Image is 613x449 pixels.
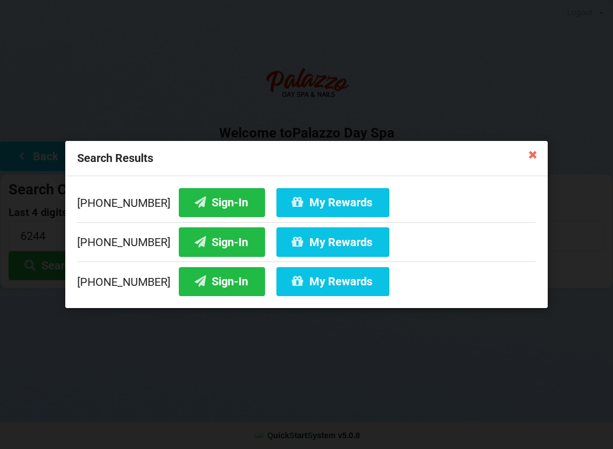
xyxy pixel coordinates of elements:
[179,227,265,256] button: Sign-In
[276,267,389,296] button: My Rewards
[179,267,265,296] button: Sign-In
[276,227,389,256] button: My Rewards
[77,222,536,262] div: [PHONE_NUMBER]
[65,141,548,176] div: Search Results
[77,188,536,222] div: [PHONE_NUMBER]
[179,188,265,217] button: Sign-In
[276,188,389,217] button: My Rewards
[77,261,536,296] div: [PHONE_NUMBER]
